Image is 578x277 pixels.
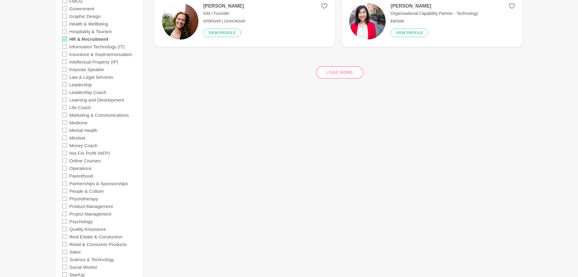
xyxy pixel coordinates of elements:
[69,35,108,43] label: HR & Recruitment
[162,3,198,40] img: f90c4d517fd07d25712b55300ac056d8c2064bca-800x1200.jpg
[69,240,127,248] label: Retail & Consumer Products
[69,149,110,157] label: Not For Profit (NFP)
[69,225,106,233] label: Quality Assurance
[69,73,113,81] label: Law & Legal Services
[69,58,118,65] label: Intellectual Property (IP)
[69,65,104,73] label: Keynote Speaker
[390,29,428,37] button: View profile
[69,195,98,202] label: Physiotherapy
[349,3,386,40] img: 35d23d433c721e00d31329a9a6214f5a14f8388f-229x229.jpg
[203,29,241,37] button: View profile
[69,164,92,172] label: Operations
[69,81,92,88] label: Leadership
[203,10,245,17] p: GM / Founder
[69,12,101,20] label: Graphic Design
[69,20,108,27] label: Health & Wellbeing
[69,233,123,240] label: Real Estate & Constuction
[69,172,93,179] label: Parenthood
[69,27,112,35] label: Hospitality & Tourism
[203,19,245,24] h6: Stopgap | Coachgap
[69,210,111,217] label: Project Management
[69,126,98,134] label: Mental Health
[69,263,98,271] label: Social Worker
[69,43,125,50] label: Information Technology (IT)
[69,202,113,210] label: Product Management
[69,88,106,96] label: Leadership Coach
[390,10,478,17] p: Organisational Capability Partner - Technology
[203,3,245,9] h4: [PERSON_NAME]
[69,5,95,12] label: Government
[69,119,88,126] label: Medicine
[390,3,478,9] h4: [PERSON_NAME]
[69,255,114,263] label: Science & Technology
[69,179,128,187] label: Partnerships & Sponsorships
[69,248,81,255] label: Sales
[69,187,104,195] label: People & Culture
[390,19,478,24] h6: Entain
[69,134,86,141] label: Mindset
[69,50,132,58] label: Insurance & Superannunuation
[69,217,93,225] label: Psychology
[69,96,124,103] label: Learning and Development
[69,141,98,149] label: Money Coach
[69,157,101,164] label: Online Courses
[69,103,91,111] label: Life Coach
[69,111,129,119] label: Marketing & Communications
